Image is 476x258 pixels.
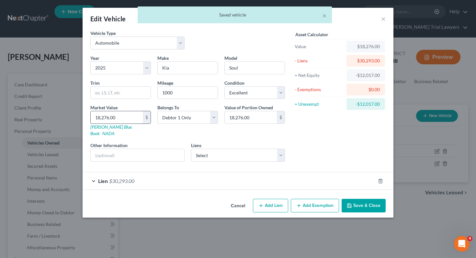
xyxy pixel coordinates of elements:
[158,87,218,99] input: --
[295,31,328,38] label: Asset Calculator
[98,178,108,184] span: Lien
[90,142,128,149] label: Other Information
[295,101,344,107] div: = Unexempt
[226,199,250,212] button: Cancel
[253,199,288,212] button: Add Lien
[352,43,380,50] div: $18,276.00
[277,111,285,124] div: $
[224,104,273,111] label: Value of Portion Owned
[191,142,201,149] label: Liens
[225,62,285,74] input: ex. Altima
[90,124,132,136] a: [PERSON_NAME] Blue Book
[352,72,380,79] div: -$12,017.00
[295,86,344,93] div: - Exemptions
[91,87,151,99] input: ex. LS, LT, etc
[158,62,218,74] input: ex. Nissan
[224,80,244,86] label: Condition
[295,58,344,64] div: - Liens
[102,131,115,136] a: NADA
[291,199,339,212] button: Add Exemption
[467,236,472,241] span: 4
[143,111,151,124] div: $
[295,72,344,79] div: = Net Equity
[295,43,344,50] div: Value
[225,111,277,124] input: 0.00
[224,55,237,61] label: Model
[157,55,169,61] span: Make
[352,58,380,64] div: $30,293.00
[90,80,100,86] label: Trim
[342,199,386,212] button: Save & Close
[90,30,116,37] label: Vehicle Type
[352,101,380,107] div: -$12,017.00
[322,12,327,19] button: ×
[157,80,173,86] label: Mileage
[157,105,179,110] span: Belongs To
[109,178,134,184] span: $30,293.00
[90,104,118,111] label: Market Value
[352,86,380,93] div: $0.00
[143,12,327,18] div: Saved vehicle
[454,236,470,252] iframe: Intercom live chat
[91,149,184,161] input: (optional)
[91,111,143,124] input: 0.00
[90,55,99,61] label: Year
